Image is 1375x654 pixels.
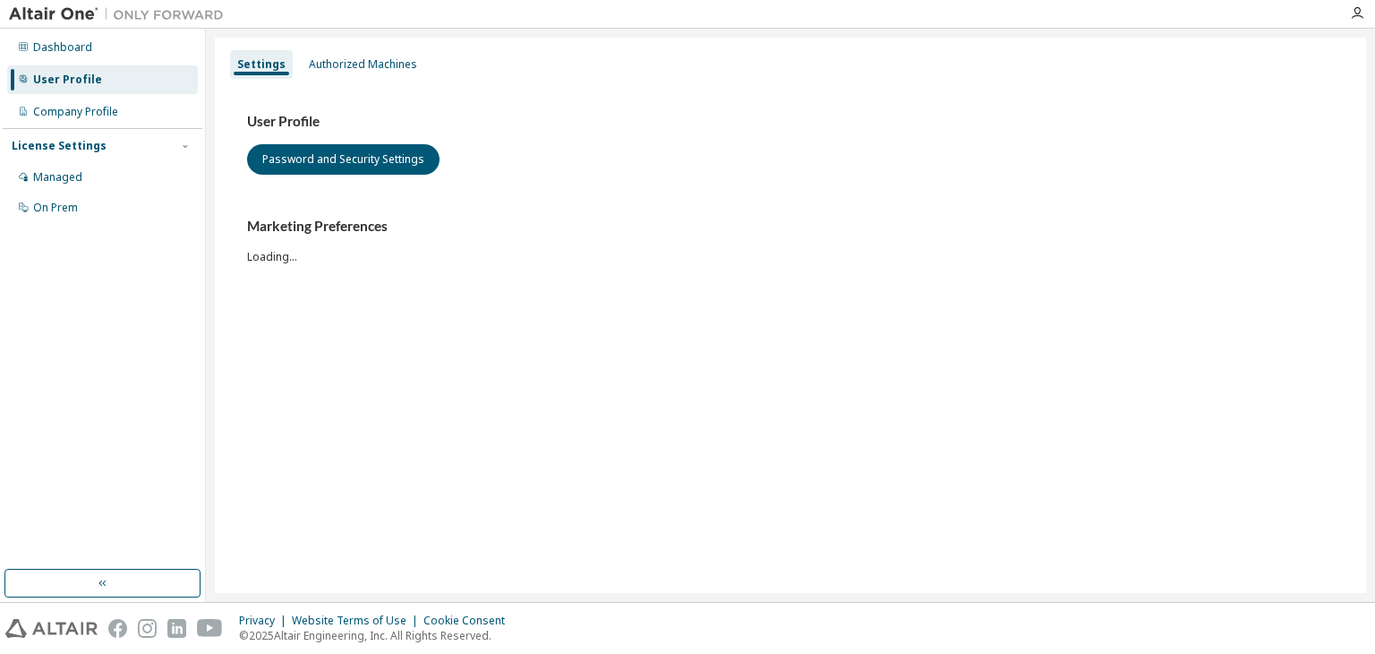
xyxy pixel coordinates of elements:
[239,614,292,628] div: Privacy
[33,170,82,185] div: Managed
[247,144,440,175] button: Password and Security Settings
[167,619,186,638] img: linkedin.svg
[33,105,118,119] div: Company Profile
[33,73,102,87] div: User Profile
[12,139,107,153] div: License Settings
[108,619,127,638] img: facebook.svg
[247,113,1334,131] h3: User Profile
[9,5,233,23] img: Altair One
[197,619,223,638] img: youtube.svg
[33,201,78,215] div: On Prem
[309,57,417,72] div: Authorized Machines
[237,57,286,72] div: Settings
[33,40,92,55] div: Dashboard
[247,218,1334,236] h3: Marketing Preferences
[5,619,98,638] img: altair_logo.svg
[247,218,1334,263] div: Loading...
[423,614,516,628] div: Cookie Consent
[239,628,516,643] p: © 2025 Altair Engineering, Inc. All Rights Reserved.
[138,619,157,638] img: instagram.svg
[292,614,423,628] div: Website Terms of Use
